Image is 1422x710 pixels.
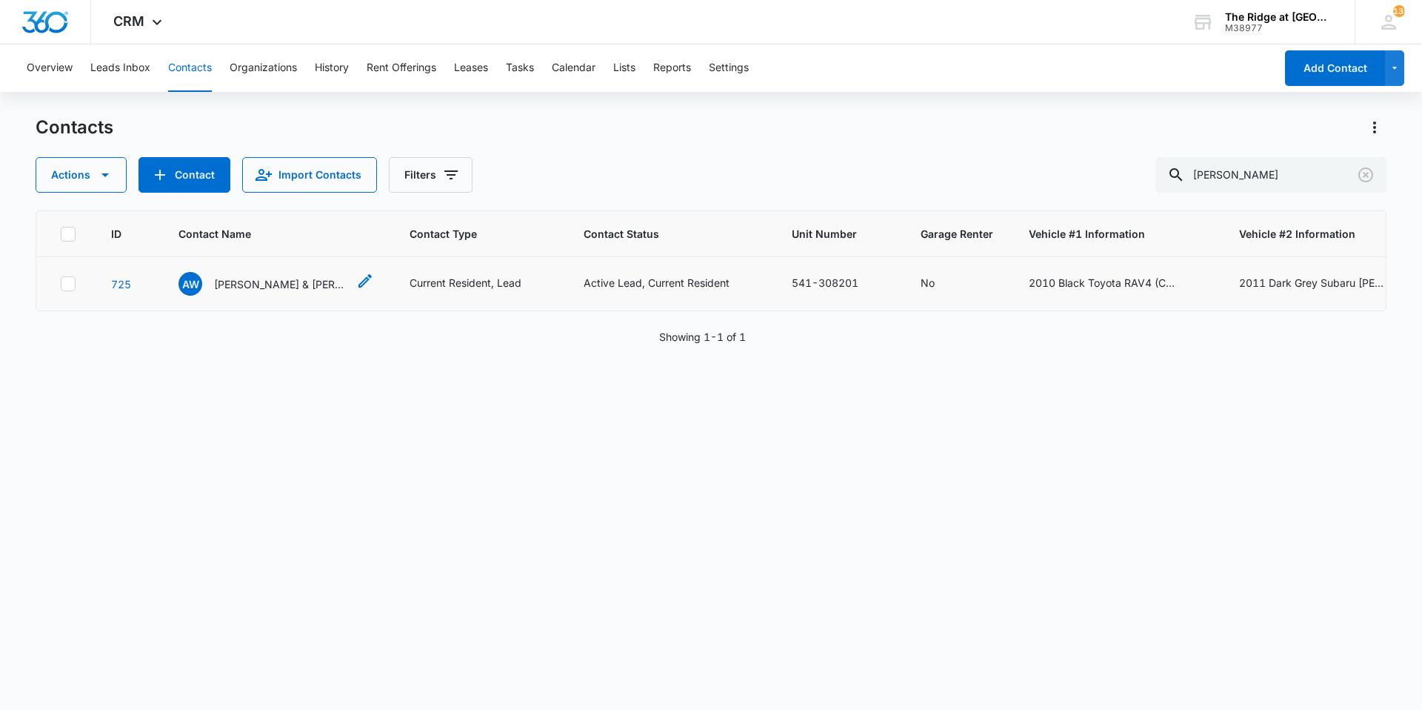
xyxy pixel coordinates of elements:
[1285,50,1385,86] button: Add Contact
[653,44,691,92] button: Reports
[1225,23,1333,33] div: account id
[584,275,730,291] div: Active Lead, Current Resident
[792,226,885,242] span: Unit Number
[36,157,127,193] button: Actions
[90,44,150,92] button: Leads Inbox
[410,275,521,291] div: Current Resident, Lead
[1029,275,1177,291] div: 2010 Black Toyota RAV4 (CGE-663)
[178,272,202,296] span: AW
[1029,275,1204,293] div: Vehicle #1 Information - 2010 Black Toyota RAV4 (CGE-663) - Select to Edit Field
[36,116,113,139] h1: Contacts
[584,226,735,242] span: Contact Status
[168,44,212,92] button: Contacts
[178,226,353,242] span: Contact Name
[921,275,935,291] div: No
[506,44,534,92] button: Tasks
[1239,275,1414,293] div: Vehicle #2 Information - 2011 Dark Grey Subaru Forrester (CGI-536) - Select to Edit Field
[230,44,297,92] button: Organizations
[613,44,635,92] button: Lists
[111,226,121,242] span: ID
[1225,11,1333,23] div: account name
[454,44,488,92] button: Leases
[1029,226,1204,242] span: Vehicle #1 Information
[1393,5,1405,17] div: notifications count
[584,275,756,293] div: Contact Status - Active Lead, Current Resident - Select to Edit Field
[921,226,993,242] span: Garage Renter
[111,278,131,291] a: Navigate to contact details page for Amanda Whittle & Evelynn Whittle
[389,157,473,193] button: Filters
[27,44,73,92] button: Overview
[1239,226,1414,242] span: Vehicle #2 Information
[242,157,377,193] button: Import Contacts
[921,275,961,293] div: Garage Renter - No - Select to Edit Field
[552,44,595,92] button: Calendar
[138,157,230,193] button: Add Contact
[367,44,436,92] button: Rent Offerings
[1354,163,1378,187] button: Clear
[1155,157,1386,193] input: Search Contacts
[709,44,749,92] button: Settings
[214,276,347,292] p: [PERSON_NAME] & [PERSON_NAME]
[113,13,144,29] span: CRM
[792,275,858,291] div: 541-308201
[1393,5,1405,17] span: 135
[315,44,349,92] button: History
[1363,116,1386,139] button: Actions
[410,275,548,293] div: Contact Type - Current Resident, Lead - Select to Edit Field
[792,275,885,293] div: Unit Number - 541-308201 - Select to Edit Field
[178,272,374,296] div: Contact Name - Amanda Whittle & Evelynn Whittle - Select to Edit Field
[1239,275,1387,291] div: 2011 Dark Grey Subaru [PERSON_NAME] (CGI-536)
[410,226,527,242] span: Contact Type
[659,329,746,345] p: Showing 1-1 of 1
